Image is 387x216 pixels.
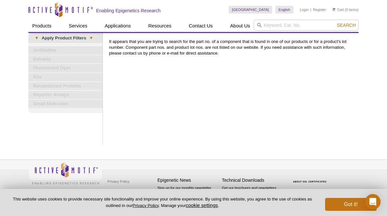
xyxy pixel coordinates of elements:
[157,185,219,207] p: Sign up for our monthly newsletter highlighting recent publications in the field of epigenetics.
[332,8,335,11] img: Your Cart
[226,20,254,32] a: About Us
[325,198,377,211] button: Got it!
[28,64,103,72] a: Fluorescent Dyes
[28,33,103,43] a: ▾Apply Product Filters▾
[106,186,140,196] a: Terms & Conditions
[275,6,293,14] a: English
[186,202,218,208] button: cookie settings
[157,178,219,183] h4: Epigenetic News
[96,8,161,14] h2: Enabling Epigenetics Research
[144,20,175,32] a: Resources
[286,171,335,185] table: Click to Verify - This site chose Symantec SSL for secure e-commerce and confidential communicati...
[313,7,326,12] a: Register
[28,55,103,64] a: Extracts
[28,100,103,108] a: Small Molecules
[365,194,381,210] div: Open Intercom Messenger
[28,160,103,186] img: Active Motif,
[185,20,216,32] a: Contact Us
[332,6,359,14] li: (0 items)
[293,180,327,183] a: ABOUT SSL CERTIFICATES
[32,35,42,41] span: ▾
[222,185,283,202] p: Get our brochures and newsletters, or request them by mail.
[229,6,272,14] a: [GEOGRAPHIC_DATA]
[65,20,91,32] a: Services
[300,7,309,12] a: Login
[86,35,96,41] span: ▾
[222,178,283,183] h4: Technical Downloads
[133,203,159,208] a: Privacy Policy
[332,7,344,12] a: Cart
[10,196,314,209] p: This website uses cookies to provide necessary site functionality and improve your online experie...
[28,91,103,99] a: Reporter Assays
[337,23,356,28] span: Search
[109,39,355,56] p: It appears that you are trying to search for the part no. of a component that is found in one of ...
[28,46,103,55] a: Antibodies
[254,20,359,31] input: Keyword, Cat. No.
[28,20,55,32] a: Products
[335,22,358,28] button: Search
[28,73,103,81] a: Kits
[310,6,311,14] li: |
[101,20,135,32] a: Applications
[106,177,131,186] a: Privacy Policy
[28,82,103,90] a: Recombinant Proteins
